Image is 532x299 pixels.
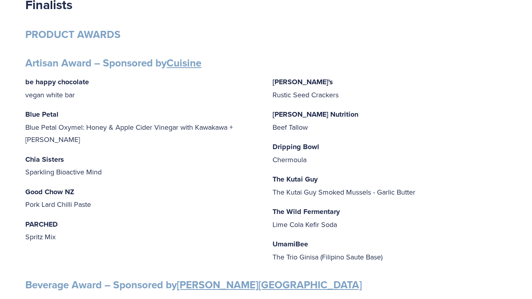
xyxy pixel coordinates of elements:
[273,173,507,198] p: The Kutai Guy Smoked Mussels - Garlic Butter
[25,76,260,101] p: vegan white bar
[273,140,507,166] p: Chermoula
[25,277,362,292] strong: Beverage Award – Sponsored by
[273,239,308,249] strong: UmamiBee
[25,108,260,146] p: Blue Petal Oxymel: Honey & Apple Cider Vinegar with Kawakawa + [PERSON_NAME]
[273,142,319,152] strong: Dripping Bowl
[273,77,333,87] strong: [PERSON_NAME]'s
[25,187,74,197] strong: Good Chow NZ
[25,55,201,70] strong: Artisan Award – Sponsored by
[273,238,507,263] p: The Trio Ginisa (Filipino Saute Base)
[273,205,507,231] p: Lime Cola Kefir Soda
[273,109,358,119] strong: [PERSON_NAME] Nutrition
[25,218,260,243] p: Spritz Mix
[25,219,58,229] strong: PARCHED
[25,109,59,119] strong: Blue Petal
[25,154,64,165] strong: Chia Sisters
[25,77,89,87] strong: be happy chocolate
[273,108,507,133] p: Beef Tallow
[25,185,260,211] p: Pork Lard Chilli Paste
[25,153,260,178] p: Sparkling Bioactive Mind
[273,206,340,217] strong: The Wild Fermentary
[273,174,318,184] strong: The Kutai Guy
[177,277,362,292] a: [PERSON_NAME][GEOGRAPHIC_DATA]
[273,76,507,101] p: Rustic Seed Crackers
[167,55,201,70] a: Cuisine
[25,27,121,42] strong: PRODUCT AWARDS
